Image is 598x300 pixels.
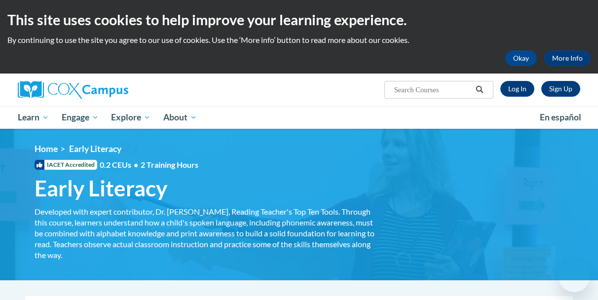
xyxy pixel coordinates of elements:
a: Cox Campus [18,81,195,99]
p: By continuing to use the site you agree to our use of cookies. Use the ‘More info’ button to read... [7,35,591,45]
span: Early Literacy [69,144,121,154]
span: Explore [111,112,150,123]
span: IACET Accredited [35,160,97,170]
a: About [157,106,203,129]
img: Cox Campus [18,81,128,99]
span: 0.2 CEUs [100,159,198,170]
span: Early Literacy [35,175,167,201]
a: Explore [105,106,157,129]
iframe: Button to launch messaging window [559,261,590,292]
a: Learn [11,106,55,129]
span: En español [540,112,581,122]
a: More Info [544,50,591,66]
a: En español [533,107,588,128]
span: • [134,160,138,169]
a: Log In [500,81,534,97]
a: Engage [55,106,105,129]
div: Main menu [10,106,588,129]
h2: This site uses cookies to help improve your learning experience. [7,10,591,30]
span: 2 Training Hours [141,160,198,169]
div: Developed with expert contributor, Dr. [PERSON_NAME], Reading Teacher's Top Ten Tools. Through th... [35,206,375,261]
span: Engage [62,112,99,123]
button: Okay [505,50,537,66]
input: Search Courses [393,84,472,96]
a: Register [541,81,580,97]
a: Home [35,144,58,154]
span: Learn [18,112,49,123]
button: Search [472,84,487,96]
span: About [163,112,197,123]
